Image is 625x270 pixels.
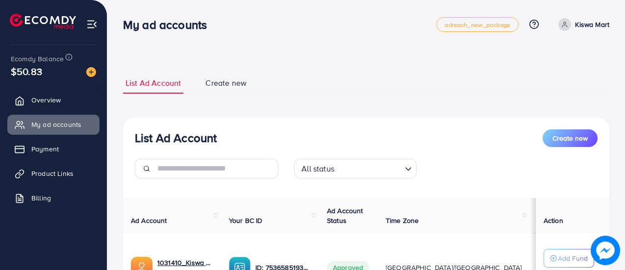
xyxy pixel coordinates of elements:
a: adreach_new_package [436,17,519,32]
a: My ad accounts [7,115,100,134]
span: $50.83 [11,64,42,78]
a: 1031410_Kiswa Add Acc_1754748063745 [157,258,213,268]
img: menu [86,19,98,30]
h3: List Ad Account [135,131,217,145]
span: Action [544,216,563,225]
span: List Ad Account [125,77,181,89]
h3: My ad accounts [123,18,215,32]
input: Search for option [337,160,401,176]
button: Add Fund [544,249,594,268]
a: Billing [7,188,100,208]
img: logo [10,14,76,29]
span: Billing [31,193,51,203]
div: Search for option [294,159,417,178]
p: Add Fund [558,252,588,264]
img: image [86,67,96,77]
span: Ad Account Status [327,206,363,225]
a: Product Links [7,164,100,183]
a: Kiswa Mart [554,18,609,31]
span: My ad accounts [31,120,81,129]
span: All status [300,162,336,176]
a: Overview [7,90,100,110]
span: Your BC ID [229,216,263,225]
span: Product Links [31,169,74,178]
span: Create new [205,77,247,89]
img: image [591,236,620,265]
span: Overview [31,95,61,105]
a: Payment [7,139,100,159]
span: adreach_new_package [445,22,510,28]
span: Ad Account [131,216,167,225]
span: Create new [552,133,588,143]
button: Create new [543,129,598,147]
p: Kiswa Mart [575,19,609,30]
span: Time Zone [386,216,419,225]
span: Ecomdy Balance [11,54,64,64]
span: Payment [31,144,59,154]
